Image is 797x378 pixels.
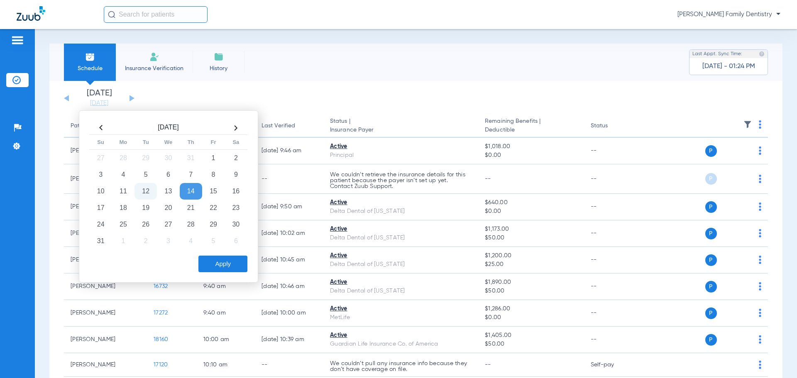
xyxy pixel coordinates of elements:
div: Last Verified [262,122,295,130]
div: Guardian Life Insurance Co. of America [330,340,472,349]
span: P [705,281,717,293]
td: -- [255,353,323,377]
span: Deductible [485,126,577,134]
span: $50.00 [485,287,577,295]
img: Search Icon [108,11,115,18]
span: $1,173.00 [485,225,577,234]
div: Delta Dental of [US_STATE] [330,207,472,216]
span: P [705,254,717,266]
img: hamburger-icon [11,35,24,45]
img: group-dot-blue.svg [759,146,761,155]
td: -- [584,300,640,327]
th: Status | [323,115,478,138]
div: Active [330,305,472,313]
div: Active [330,251,472,260]
input: Search for patients [104,6,208,23]
p: We couldn’t pull any insurance info because they don’t have coverage on file. [330,361,472,372]
span: $1,286.00 [485,305,577,313]
span: History [199,64,238,73]
img: History [214,52,224,62]
img: last sync help info [759,51,765,57]
span: $50.00 [485,340,577,349]
span: $0.00 [485,151,577,160]
div: Patient Name [71,122,140,130]
td: 9:40 AM [197,300,255,327]
span: 18160 [154,337,168,342]
td: -- [584,138,640,164]
iframe: Chat Widget [755,338,797,378]
span: 17272 [154,310,168,316]
th: Remaining Benefits | [478,115,584,138]
img: group-dot-blue.svg [759,282,761,290]
div: MetLife [330,313,472,322]
td: 9:40 AM [197,273,255,300]
p: We couldn’t retrieve the insurance details for this patient because the payer isn’t set up yet. C... [330,172,472,189]
td: [PERSON_NAME] [64,300,147,327]
td: -- [584,194,640,220]
img: group-dot-blue.svg [759,335,761,344]
td: [DATE] 10:45 AM [255,247,323,273]
img: group-dot-blue.svg [759,309,761,317]
a: [DATE] [74,99,124,107]
td: 10:00 AM [197,327,255,353]
span: P [705,228,717,239]
span: Last Appt. Sync Time: [692,50,742,58]
div: Delta Dental of [US_STATE] [330,260,472,269]
span: P [705,145,717,157]
div: Active [330,278,472,287]
img: group-dot-blue.svg [759,229,761,237]
div: Active [330,331,472,340]
div: Active [330,198,472,207]
td: [DATE] 9:46 AM [255,138,323,164]
span: [DATE] - 01:24 PM [702,62,755,71]
td: [DATE] 10:39 AM [255,327,323,353]
img: Manual Insurance Verification [149,52,159,62]
img: Schedule [85,52,95,62]
td: -- [584,327,640,353]
span: -- [485,176,491,182]
td: [PERSON_NAME] [64,273,147,300]
td: -- [584,164,640,194]
span: Insurance Payer [330,126,472,134]
span: P [705,307,717,319]
span: 17120 [154,362,168,368]
span: -- [485,362,491,368]
span: $50.00 [485,234,577,242]
img: group-dot-blue.svg [759,120,761,129]
span: [PERSON_NAME] Family Dentistry [677,10,780,19]
div: Patient Name [71,122,107,130]
td: [DATE] 10:00 AM [255,300,323,327]
td: Self-pay [584,353,640,377]
button: Apply [198,256,247,272]
span: 16732 [154,283,168,289]
div: Delta Dental of [US_STATE] [330,287,472,295]
td: [PERSON_NAME] [64,353,147,377]
span: Insurance Verification [122,64,186,73]
span: $0.00 [485,313,577,322]
span: Schedule [70,64,110,73]
span: $640.00 [485,198,577,207]
img: group-dot-blue.svg [759,202,761,211]
td: [DATE] 9:50 AM [255,194,323,220]
div: Delta Dental of [US_STATE] [330,234,472,242]
img: group-dot-blue.svg [759,256,761,264]
img: Zuub Logo [17,6,45,21]
td: -- [584,273,640,300]
span: $1,200.00 [485,251,577,260]
div: Active [330,142,472,151]
th: [DATE] [112,121,225,135]
span: $1,018.00 [485,142,577,151]
td: -- [255,164,323,194]
div: Principal [330,151,472,160]
div: Last Verified [262,122,317,130]
td: [DATE] 10:46 AM [255,273,323,300]
td: -- [584,247,640,273]
span: P [705,173,717,185]
div: Active [330,225,472,234]
span: $0.00 [485,207,577,216]
span: P [705,201,717,213]
span: $1,405.00 [485,331,577,340]
span: $1,890.00 [485,278,577,287]
td: 10:10 AM [197,353,255,377]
